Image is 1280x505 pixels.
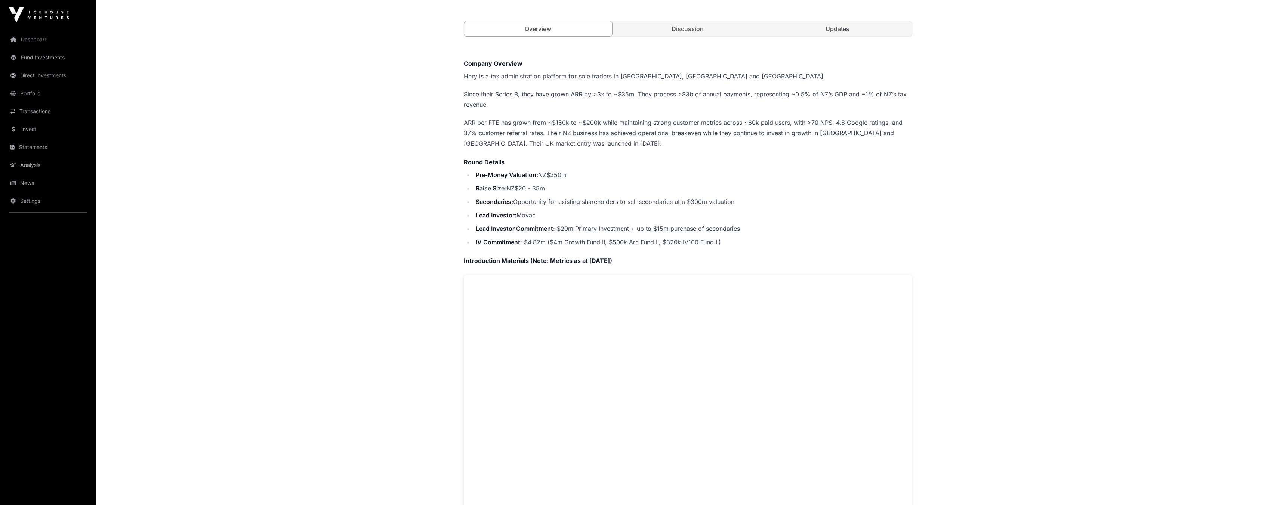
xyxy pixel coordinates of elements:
a: Statements [6,139,90,155]
a: Portfolio [6,85,90,102]
li: Opportunity for existing shareholders to sell secondaries at a $300m valuation [474,196,912,207]
strong: Pre-Money Valuation: [476,171,538,179]
a: Settings [6,193,90,209]
a: Analysis [6,157,90,173]
strong: Company Overview [464,60,522,67]
a: Fund Investments [6,49,90,66]
p: Since their Series B, they have grown ARR by >3x to ~$35m. They process >$3b of annual payments, ... [464,89,912,110]
strong: Lead Investor: [476,211,516,219]
a: Overview [464,21,613,37]
nav: Tabs [464,21,912,36]
li: NZ$20 - 35m [474,183,912,193]
li: Movac [474,210,912,220]
strong: Secondaries: [476,198,513,205]
a: Discussion [614,21,762,36]
iframe: Chat Widget [1243,469,1280,505]
img: Icehouse Ventures Logo [9,7,69,22]
strong: Raise Size: [476,185,506,192]
strong: IV Commitment [476,238,520,246]
p: ARR per FTE has grown from ~$150k to ~$200k while maintaining strong customer metrics across ~60k... [464,117,912,149]
strong: Introduction Materials (Note: Metrics as at [DATE]) [464,257,612,264]
li: : $20m Primary Investment + up to $15m purchase of secondaries [474,223,912,234]
a: News [6,175,90,191]
a: Dashboard [6,31,90,48]
a: Transactions [6,103,90,120]
a: Updates [764,21,912,36]
a: Direct Investments [6,67,90,84]
p: Hnry is a tax administration platform for sole traders in [GEOGRAPHIC_DATA], [GEOGRAPHIC_DATA] an... [464,71,912,81]
li: NZ$350m [474,170,912,180]
li: : $4.82m ($4m Growth Fund II, $500k Arc Fund II, $320k IV100 Fund II) [474,237,912,247]
a: Invest [6,121,90,137]
strong: Round Details [464,158,505,166]
strong: Lead Investor Commitment [476,225,553,232]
